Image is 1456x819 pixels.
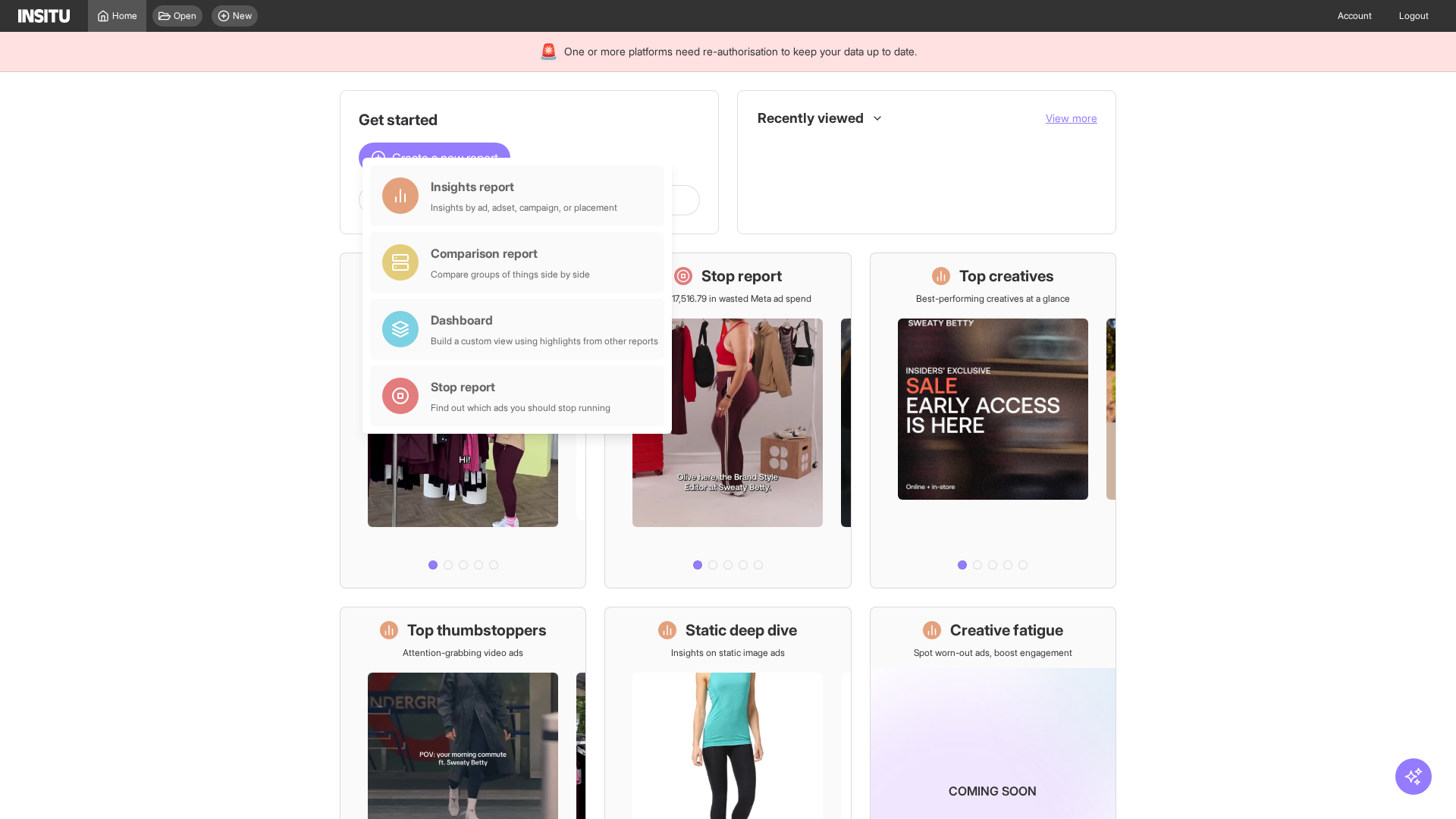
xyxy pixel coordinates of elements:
span: New [233,10,252,22]
img: Logo [18,9,70,23]
div: Insights by ad, adset, campaign, or placement [431,202,617,214]
a: Stop reportSave £17,516.79 in wasted Meta ad spend [604,253,851,588]
div: Insights report [431,177,617,196]
span: View more [1046,111,1097,124]
h1: Top thumbstoppers [407,620,547,641]
div: Find out which ads you should stop running [431,402,610,414]
p: Insights on static image ads [671,647,785,659]
span: Open [174,10,196,22]
div: Dashboard [431,311,658,329]
a: What's live nowSee all active ads instantly [340,253,586,588]
p: Best-performing creatives at a glance [916,293,1070,305]
h1: Stop report [701,265,782,287]
div: 🚨 [539,41,558,62]
div: Build a custom view using highlights from other reports [431,335,658,347]
button: View more [1046,111,1097,126]
h1: Get started [359,109,700,130]
span: One or more platforms need re-authorisation to keep your data up to date. [564,44,917,59]
a: Top creativesBest-performing creatives at a glance [870,253,1116,588]
div: Comparison report [431,244,590,262]
p: Save £17,516.79 in wasted Meta ad spend [645,293,811,305]
div: Compare groups of things side by side [431,268,590,281]
h1: Top creatives [959,265,1054,287]
button: Create a new report [359,143,510,173]
p: Attention-grabbing video ads [403,647,523,659]
div: Stop report [431,378,610,396]
span: Home [112,10,137,22]
span: Create a new report [392,149,498,167]
h1: Static deep dive [686,620,797,641]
